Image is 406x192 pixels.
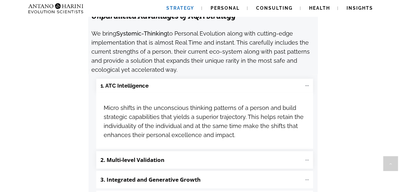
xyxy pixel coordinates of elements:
[309,5,330,11] span: Health
[100,176,201,183] b: 3. Integrated and Generative Growth
[347,5,373,11] span: Insights
[166,5,194,11] span: Strategy
[91,30,310,73] span: We bring to Personal Evolution along with cutting-edge implementation that is almost Real Time an...
[91,11,236,21] strong: Unparalleled Advantages of A&H Strategy
[211,5,240,11] span: Personal
[256,5,293,11] span: Consulting
[116,30,167,37] strong: Systemic-Thinking
[100,156,164,164] b: 2. Multi-level Validation
[100,82,149,90] b: 1. ATC Intelligence
[104,104,304,139] span: Micro shifts in the unconscious thinking patterns of a person and build strategic capabilities th...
